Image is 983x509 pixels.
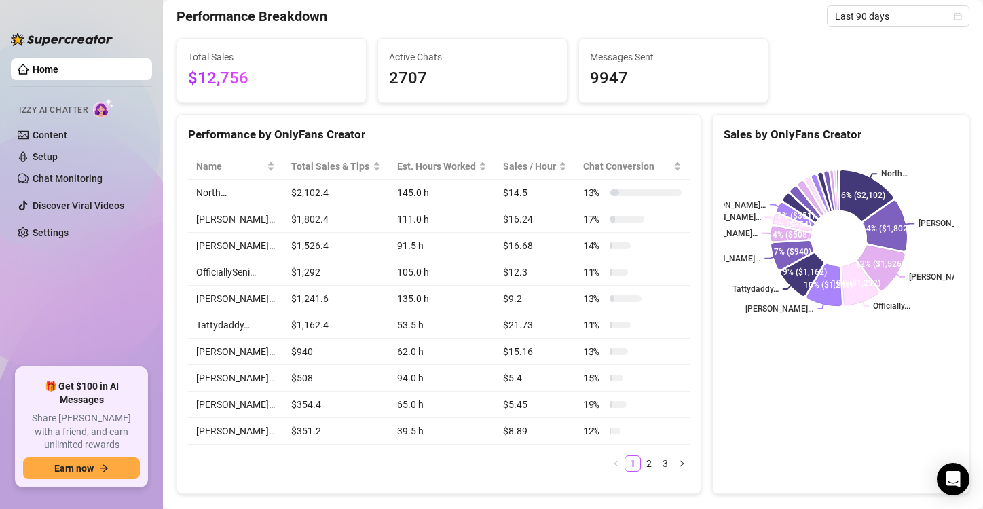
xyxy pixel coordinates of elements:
[389,233,495,259] td: 91.5 h
[389,392,495,418] td: 65.0 h
[188,180,283,206] td: North…
[23,412,140,452] span: Share [PERSON_NAME] with a friend, and earn unlimited rewards
[389,50,556,64] span: Active Chats
[188,233,283,259] td: [PERSON_NAME]…
[909,272,977,282] text: [PERSON_NAME]…
[283,153,388,180] th: Total Sales & Tips
[495,312,575,339] td: $21.73
[625,455,641,472] li: 1
[23,457,140,479] button: Earn nowarrow-right
[954,12,962,20] span: calendar
[188,66,355,92] span: $12,756
[724,126,958,144] div: Sales by OnlyFans Creator
[389,286,495,312] td: 135.0 h
[583,238,605,253] span: 14 %
[33,130,67,140] a: Content
[673,455,690,472] li: Next Page
[612,459,620,468] span: left
[188,126,690,144] div: Performance by OnlyFans Creator
[397,159,476,174] div: Est. Hours Worked
[746,304,814,314] text: [PERSON_NAME]…
[495,180,575,206] td: $14.5
[389,339,495,365] td: 62.0 h
[389,180,495,206] td: 145.0 h
[495,206,575,233] td: $16.24
[874,301,911,311] text: Officially...
[54,463,94,474] span: Earn now
[389,66,556,92] span: 2707
[583,159,671,174] span: Chat Conversion
[11,33,113,46] img: logo-BBDzfeDw.svg
[389,418,495,445] td: 39.5 h
[495,339,575,365] td: $15.16
[937,463,969,495] div: Open Intercom Messenger
[608,455,625,472] button: left
[881,169,908,178] text: North…
[693,212,761,222] text: [PERSON_NAME]…
[389,312,495,339] td: 53.5 h
[93,98,114,118] img: AI Chatter
[389,259,495,286] td: 105.0 h
[283,312,388,339] td: $1,162.4
[188,286,283,312] td: [PERSON_NAME]…
[188,50,355,64] span: Total Sales
[33,64,58,75] a: Home
[495,365,575,392] td: $5.4
[503,159,556,174] span: Sales / Hour
[283,259,388,286] td: $1,292
[283,392,388,418] td: $354.4
[590,50,757,64] span: Messages Sent
[33,227,69,238] a: Settings
[583,423,605,438] span: 12 %
[283,365,388,392] td: $508
[23,380,140,407] span: 🎁 Get $100 in AI Messages
[291,159,369,174] span: Total Sales & Tips
[188,206,283,233] td: [PERSON_NAME]…
[608,455,625,472] li: Previous Page
[625,456,640,471] a: 1
[583,397,605,412] span: 19 %
[33,151,58,162] a: Setup
[673,455,690,472] button: right
[732,284,779,294] text: Tattydaddy…
[657,455,673,472] li: 3
[188,259,283,286] td: OfficiallySeni…
[389,206,495,233] td: 111.0 h
[495,259,575,286] td: $12.3
[678,459,686,468] span: right
[583,291,605,306] span: 13 %
[583,185,605,200] span: 13 %
[642,456,656,471] a: 2
[33,200,124,211] a: Discover Viral Videos
[583,318,605,333] span: 11 %
[698,200,766,210] text: [PERSON_NAME]…
[19,104,88,117] span: Izzy AI Chatter
[283,418,388,445] td: $351.2
[583,265,605,280] span: 11 %
[495,233,575,259] td: $16.68
[583,344,605,359] span: 13 %
[590,66,757,92] span: 9947
[583,212,605,227] span: 17 %
[188,418,283,445] td: [PERSON_NAME]…
[835,6,961,26] span: Last 90 days
[33,173,103,184] a: Chat Monitoring
[99,464,109,473] span: arrow-right
[188,153,283,180] th: Name
[196,159,264,174] span: Name
[177,7,327,26] h4: Performance Breakdown
[495,286,575,312] td: $9.2
[283,233,388,259] td: $1,526.4
[495,153,575,180] th: Sales / Hour
[283,180,388,206] td: $2,102.4
[283,206,388,233] td: $1,802.4
[658,456,673,471] a: 3
[283,339,388,365] td: $940
[495,392,575,418] td: $5.45
[188,339,283,365] td: [PERSON_NAME]…
[583,371,605,385] span: 15 %
[188,365,283,392] td: [PERSON_NAME]…
[188,312,283,339] td: Tattydaddy…
[188,392,283,418] td: [PERSON_NAME]…
[495,418,575,445] td: $8.89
